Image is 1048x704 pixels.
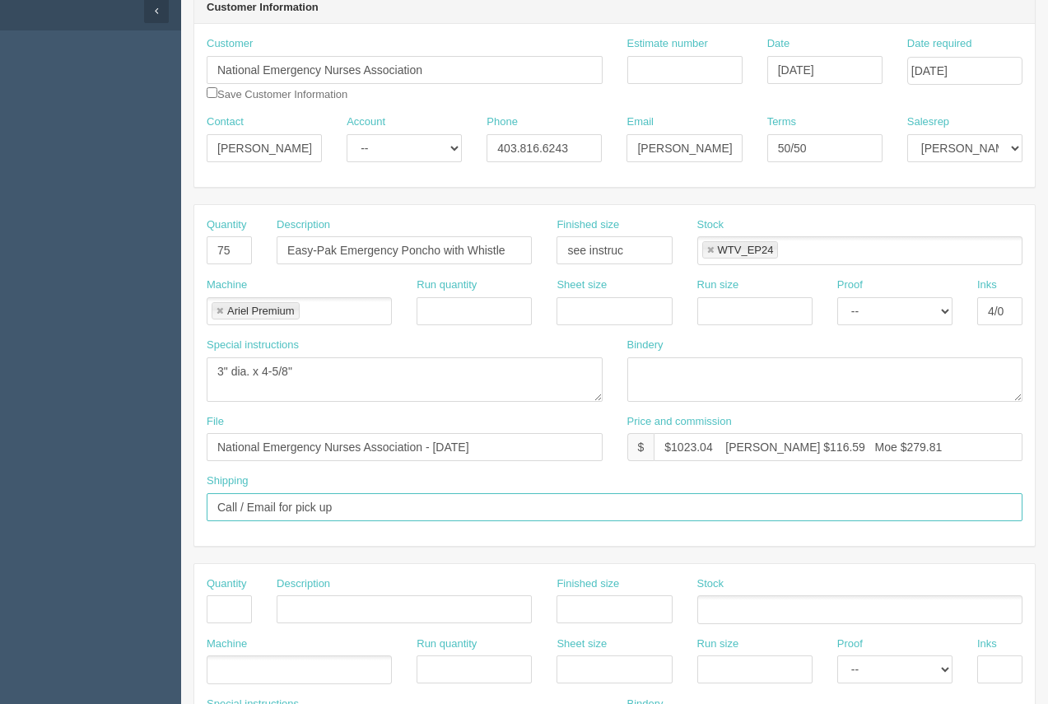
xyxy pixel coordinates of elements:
[417,636,477,652] label: Run quantity
[627,433,654,461] div: $
[697,636,739,652] label: Run size
[207,576,246,592] label: Quantity
[767,114,796,130] label: Terms
[557,576,619,592] label: Finished size
[207,36,253,52] label: Customer
[207,36,603,102] div: Save Customer Information
[697,576,724,592] label: Stock
[207,338,299,353] label: Special instructions
[557,277,607,293] label: Sheet size
[277,576,330,592] label: Description
[207,636,247,652] label: Machine
[907,36,972,52] label: Date required
[837,636,863,652] label: Proof
[207,114,244,130] label: Contact
[207,414,224,430] label: File
[557,636,607,652] label: Sheet size
[207,56,603,84] input: Enter customer name
[697,217,724,233] label: Stock
[977,277,997,293] label: Inks
[277,217,330,233] label: Description
[207,277,247,293] label: Machine
[627,338,664,353] label: Bindery
[837,277,863,293] label: Proof
[627,36,708,52] label: Estimate number
[626,114,654,130] label: Email
[767,36,789,52] label: Date
[718,245,774,255] div: WTV_EP24
[627,414,732,430] label: Price and commission
[697,277,739,293] label: Run size
[977,636,997,652] label: Inks
[907,114,949,130] label: Salesrep
[207,473,249,489] label: Shipping
[417,277,477,293] label: Run quantity
[557,217,619,233] label: Finished size
[207,217,246,233] label: Quantity
[487,114,518,130] label: Phone
[347,114,385,130] label: Account
[227,305,295,316] div: Ariel Premium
